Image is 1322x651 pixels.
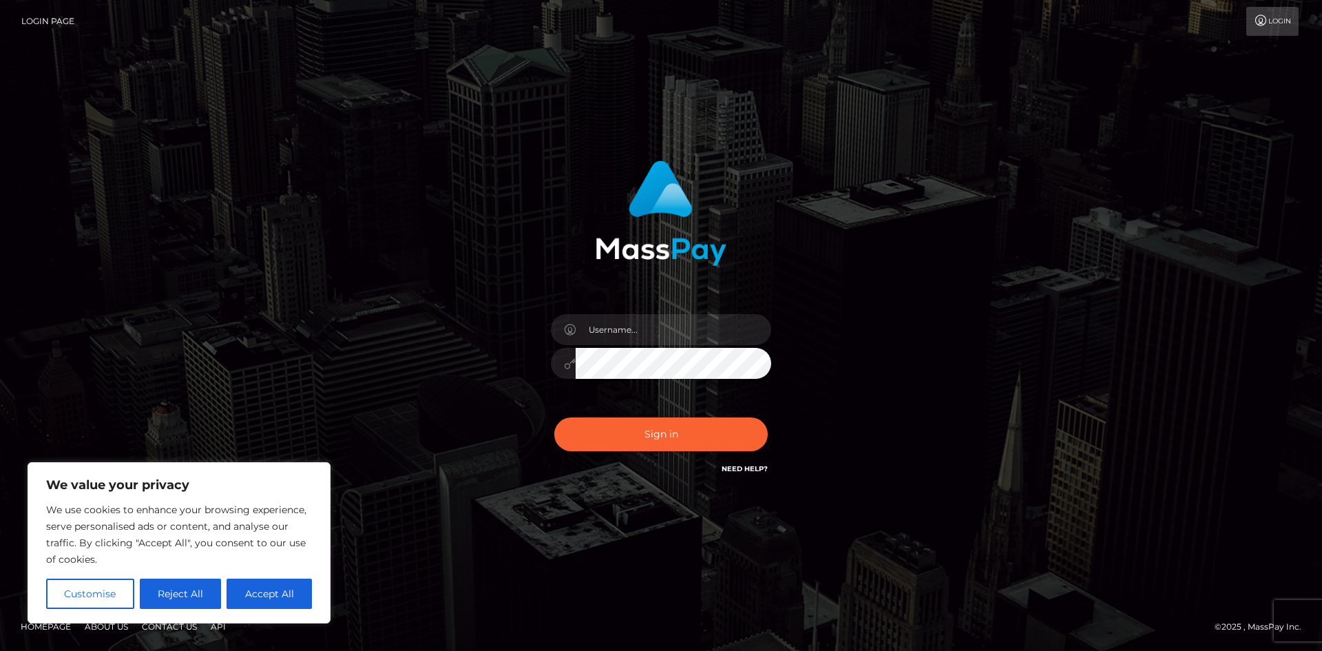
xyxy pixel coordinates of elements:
[136,616,202,637] a: Contact Us
[46,502,312,568] p: We use cookies to enhance your browsing experience, serve personalised ads or content, and analys...
[21,7,74,36] a: Login Page
[1215,619,1312,634] div: © 2025 , MassPay Inc.
[596,161,726,266] img: MassPay Login
[46,477,312,493] p: We value your privacy
[140,579,222,609] button: Reject All
[79,616,134,637] a: About Us
[46,579,134,609] button: Customise
[722,464,768,473] a: Need Help?
[15,616,76,637] a: Homepage
[1246,7,1299,36] a: Login
[205,616,231,637] a: API
[576,314,771,345] input: Username...
[28,462,330,623] div: We value your privacy
[554,417,768,451] button: Sign in
[227,579,312,609] button: Accept All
